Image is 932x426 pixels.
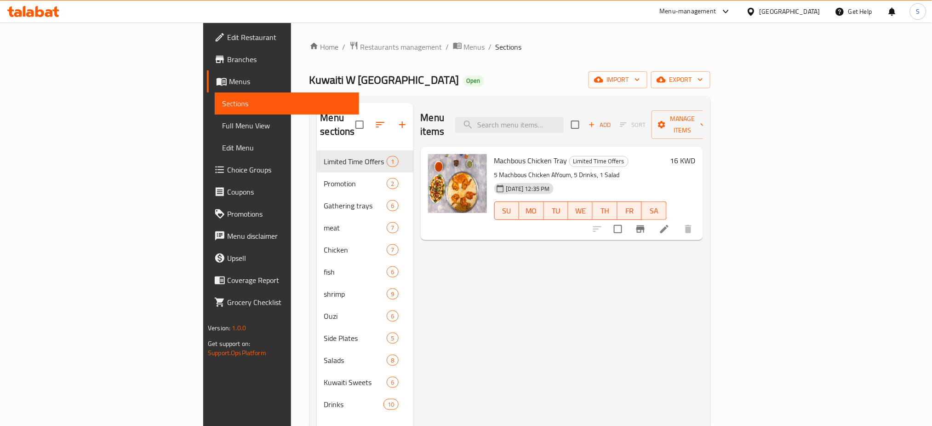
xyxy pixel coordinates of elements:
[421,111,445,138] h2: Menu items
[324,288,387,299] span: shrimp
[464,41,485,52] span: Menus
[207,70,359,92] a: Menus
[916,6,920,17] span: S
[566,115,585,134] span: Select section
[387,288,398,299] div: items
[453,41,485,53] a: Menus
[387,157,398,166] span: 1
[523,204,540,218] span: MO
[317,261,413,283] div: fish6
[324,178,387,189] div: Promotion
[391,114,413,136] button: Add section
[387,201,398,210] span: 6
[596,204,613,218] span: TH
[317,239,413,261] div: Chicken7
[324,333,387,344] span: Side Plates
[651,71,710,88] button: export
[387,200,398,211] div: items
[548,204,565,218] span: TU
[387,179,398,188] span: 2
[222,98,352,109] span: Sections
[324,355,387,366] span: Salads
[494,169,667,181] p: 5 Machbous Chicken AlYoum, 5 Drinks, 1 Salad
[324,377,387,388] span: Kuwaiti Sweets
[324,399,384,410] span: Drinks
[659,224,670,235] a: Edit menu item
[324,244,387,255] span: Chicken
[593,201,617,220] button: TH
[544,201,568,220] button: TU
[387,333,398,344] div: items
[207,247,359,269] a: Upsell
[387,378,398,387] span: 6
[387,356,398,365] span: 8
[387,312,398,321] span: 6
[614,118,652,132] span: Select section first
[387,290,398,299] span: 9
[387,377,398,388] div: items
[317,147,413,419] nav: Menu sections
[384,400,398,409] span: 10
[324,311,387,322] span: Ouzi
[324,200,387,211] span: Gathering trays
[596,74,640,86] span: import
[568,201,593,220] button: WE
[207,26,359,48] a: Edit Restaurant
[387,266,398,277] div: items
[215,92,359,115] a: Sections
[677,218,699,240] button: delete
[232,322,246,334] span: 1.0.0
[621,204,638,218] span: FR
[585,118,614,132] button: Add
[227,186,352,197] span: Coupons
[207,203,359,225] a: Promotions
[760,6,820,17] div: [GEOGRAPHIC_DATA]
[208,338,250,350] span: Get support on:
[207,159,359,181] a: Choice Groups
[208,347,266,359] a: Support.OpsPlatform
[317,327,413,349] div: Side Plates5
[227,54,352,65] span: Branches
[629,218,652,240] button: Branch-specific-item
[489,41,492,52] li: /
[227,32,352,43] span: Edit Restaurant
[463,75,484,86] div: Open
[387,222,398,233] div: items
[360,41,442,52] span: Restaurants management
[572,204,589,218] span: WE
[215,137,359,159] a: Edit Menu
[317,195,413,217] div: Gathering trays6
[387,178,398,189] div: items
[428,154,487,213] img: Machbous Chicken Tray
[618,201,642,220] button: FR
[446,41,449,52] li: /
[317,349,413,371] div: Salads8
[387,311,398,322] div: items
[324,266,387,277] span: fish
[608,219,628,239] span: Select to update
[587,120,612,130] span: Add
[519,201,543,220] button: MO
[387,246,398,254] span: 7
[207,48,359,70] a: Branches
[494,154,567,167] span: Machbous Chicken Tray
[317,393,413,415] div: Drinks10
[496,41,522,52] span: Sections
[207,269,359,291] a: Coverage Report
[387,268,398,276] span: 6
[350,115,369,134] span: Select all sections
[222,142,352,153] span: Edit Menu
[324,156,387,167] span: Limited Time Offers
[215,115,359,137] a: Full Menu View
[324,222,387,233] span: meat
[207,181,359,203] a: Coupons
[208,322,230,334] span: Version:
